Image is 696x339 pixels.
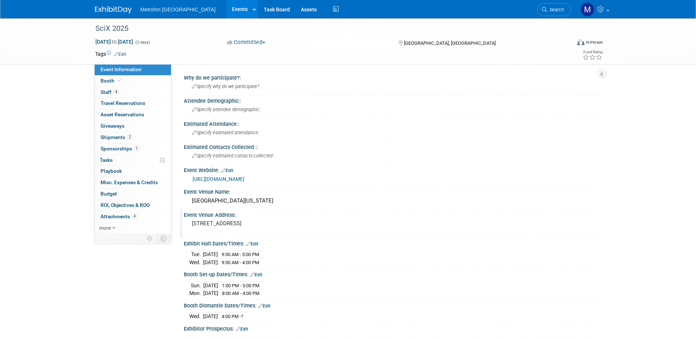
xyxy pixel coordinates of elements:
[95,223,171,234] a: more
[203,281,218,289] td: [DATE]
[101,112,144,117] span: Asset Reservations
[101,78,123,84] span: Booth
[528,38,603,49] div: Event Format
[101,179,158,185] span: Misc. Expenses & Credits
[189,313,203,320] td: Wed.
[101,66,142,72] span: Event Information
[404,40,496,46] span: [GEOGRAPHIC_DATA], [GEOGRAPHIC_DATA]
[221,168,233,173] a: Edit
[184,209,601,219] div: Event Venue Address:
[192,130,259,135] span: Specify estimated attendance:
[101,191,117,197] span: Budget
[101,123,124,129] span: Giveaways
[222,260,259,265] span: 9:30 AM - 4:00 PM
[580,3,594,17] img: Michelle Simoes
[101,134,132,140] span: Shipments
[95,98,171,109] a: Travel Reservations
[132,214,137,219] span: 4
[184,300,601,310] div: Booth Dismantle Dates/Times:
[222,314,243,319] span: 4:00 PM -
[95,39,134,45] span: [DATE] [DATE]
[101,89,119,95] span: Staff
[100,157,113,163] span: Tasks
[189,195,596,207] div: [GEOGRAPHIC_DATA][US_STATE]
[99,225,111,231] span: more
[203,313,218,320] td: [DATE]
[192,107,260,112] span: Specify attendee demographic:
[111,39,118,45] span: to
[184,142,601,151] div: Estimated Contacts Collected ::
[258,303,270,309] a: Edit
[184,238,601,248] div: Exhibit Hall Dates/Times:
[127,134,132,140] span: 2
[547,7,564,12] span: Search
[583,50,602,54] div: Event Rating
[93,22,560,35] div: SciX 2025
[95,143,171,154] a: Sponsorships1
[184,323,601,333] div: Exhibitor Prospectus:
[141,7,216,12] span: Metrohm [GEOGRAPHIC_DATA]
[222,283,259,288] span: 1:00 PM - 5:00 PM
[236,327,248,332] a: Edit
[241,314,243,319] span: ?
[192,153,275,158] span: Specify estimated contacts collected :
[577,39,584,45] img: Format-Inperson.png
[189,251,203,259] td: Tue.
[95,200,171,211] a: ROI, Objectives & ROO
[95,132,171,143] a: Shipments2
[184,186,601,196] div: Event Venue Name:
[113,89,119,95] span: 4
[222,252,259,257] span: 9:30 AM - 5:00 PM
[203,251,218,259] td: [DATE]
[95,189,171,200] a: Budget
[250,272,262,277] a: Edit
[537,3,571,16] a: Search
[95,64,171,75] a: Event Information
[101,146,139,152] span: Sponsorships
[95,155,171,166] a: Tasks
[189,258,203,266] td: Wed.
[143,234,156,243] td: Personalize Event Tab Strip
[225,39,268,46] button: Committed
[95,166,171,177] a: Playbook
[222,291,259,296] span: 8:00 AM - 4:00 PM
[101,202,150,208] span: ROI, Objectives & ROO
[192,220,350,227] pre: [STREET_ADDRESS]
[189,281,203,289] td: Sun.
[95,121,171,132] a: Giveaways
[95,87,171,98] a: Staff4
[101,214,137,219] span: Attachments
[95,50,126,58] td: Tags
[586,40,603,45] div: In-Person
[118,79,121,83] i: Booth reservation complete
[203,289,218,297] td: [DATE]
[101,100,145,106] span: Travel Reservations
[95,76,171,87] a: Booth
[193,176,244,182] a: [URL][DOMAIN_NAME]
[184,165,601,174] div: Event Website:
[95,211,171,222] a: Attachments4
[203,258,218,266] td: [DATE]
[156,234,171,243] td: Toggle Event Tabs
[184,72,601,81] div: Why do we participate?:
[114,52,126,57] a: Edit
[101,168,122,174] span: Playbook
[192,84,259,89] span: Specify why do we participate?
[95,177,171,188] a: Misc. Expenses & Credits
[135,40,150,45] span: (3 days)
[95,109,171,120] a: Asset Reservations
[184,269,601,278] div: Booth Set-up Dates/Times:
[184,95,601,105] div: Attendee Demographic::
[246,241,258,247] a: Edit
[95,6,132,14] img: ExhibitDay
[184,119,601,128] div: Estimated Attendance::
[189,289,203,297] td: Mon.
[134,146,139,151] span: 1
